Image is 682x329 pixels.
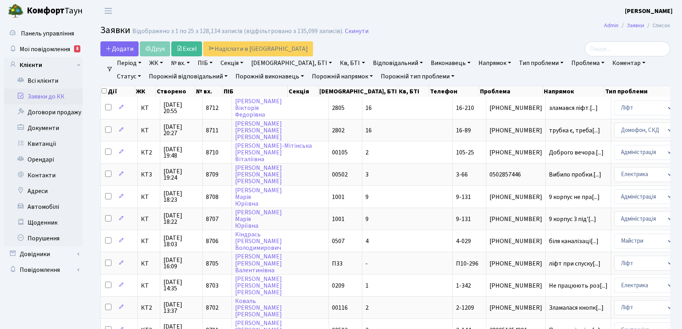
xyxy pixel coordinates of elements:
a: Коваль[PERSON_NAME][PERSON_NAME] [235,297,282,319]
span: КТ2 [141,149,157,156]
span: [PHONE_NUMBER] [489,194,542,200]
span: 1-342 [456,281,471,290]
span: зламався ліфт.[...] [549,104,598,112]
span: Мої повідомлення [20,45,70,54]
span: [DATE] 14:35 [163,279,199,292]
span: КТ [141,194,157,200]
span: - [365,259,368,268]
th: ЖК [135,86,156,97]
a: ПІБ [195,56,216,70]
a: Повідомлення [4,262,83,278]
button: Переключити навігацію [98,4,118,17]
span: КТ [141,105,157,111]
img: logo.png [8,3,24,19]
a: Документи [4,120,83,136]
th: Дії [101,86,135,97]
b: [PERSON_NAME] [625,7,673,15]
span: 4 [365,237,369,245]
span: КТ3 [141,171,157,178]
span: 16-89 [456,126,471,135]
a: Коментар [609,56,649,70]
li: Список [644,21,670,30]
span: [PHONE_NUMBER] [489,238,542,244]
span: біля каналізаці[...] [549,237,599,245]
span: КТ2 [141,305,157,311]
th: Напрямок [543,86,604,97]
span: 2-1209 [456,303,474,312]
a: Секція [217,56,246,70]
a: [PERSON_NAME][PERSON_NAME][PERSON_NAME] [235,119,282,141]
span: 8711 [206,126,219,135]
span: 8710 [206,148,219,157]
a: Порожній відповідальний [146,70,231,83]
span: 8708 [206,193,219,201]
th: Секція [288,86,319,97]
a: Тип проблеми [516,56,567,70]
span: 9 корпус не пра[...] [549,193,600,201]
span: 2802 [332,126,345,135]
span: КТ [141,216,157,222]
span: [DATE] 20:55 [163,102,199,114]
span: Зламалася кнопк[...] [549,303,604,312]
b: Комфорт [27,4,65,17]
span: 16-210 [456,104,474,112]
th: Кв, БТІ [398,86,429,97]
a: Довідники [4,246,83,262]
div: 8 [74,45,80,52]
span: Додати [106,45,133,53]
span: [DATE] 18:03 [163,235,199,247]
span: 16 [365,126,372,135]
span: КТ [141,238,157,244]
nav: breadcrumb [592,17,682,34]
span: 2 [365,303,369,312]
span: 9 корпус 3 під'[...] [549,215,596,223]
span: Вибило пробки.[...] [549,170,601,179]
span: 8702 [206,303,219,312]
a: [PERSON_NAME]ВікторіяФедорівна [235,97,282,119]
span: [PHONE_NUMBER] [489,105,542,111]
th: Тип проблеми [604,86,674,97]
a: Адреси [4,183,83,199]
span: Панель управління [21,29,74,38]
span: 0502857446 [489,171,542,178]
th: Телефон [429,86,479,97]
span: 9-131 [456,215,471,223]
a: Заявки [627,21,644,30]
a: Квитанції [4,136,83,152]
span: 9 [365,215,369,223]
span: [DATE] 19:24 [163,168,199,181]
span: КТ [141,260,157,267]
span: 16 [365,104,372,112]
a: ЖК [146,56,166,70]
span: [PHONE_NUMBER] [489,260,542,267]
span: КТ [141,127,157,134]
span: 8709 [206,170,219,179]
span: [DATE] 18:23 [163,190,199,203]
span: 3-66 [456,170,468,179]
span: 1001 [332,215,345,223]
a: [PERSON_NAME]МаріяЮріївна [235,208,282,230]
span: 8707 [206,215,219,223]
span: 8703 [206,281,219,290]
a: № вх. [168,56,193,70]
a: Порушення [4,230,83,246]
th: № вх. [195,86,223,97]
a: Порожній виконавець [232,70,307,83]
span: 1001 [332,193,345,201]
a: [DEMOGRAPHIC_DATA], БТІ [248,56,335,70]
a: [PERSON_NAME]МаріяЮріївна [235,186,282,208]
th: ПІБ [223,86,288,97]
a: Всі клієнти [4,73,83,89]
a: [PERSON_NAME][PERSON_NAME][PERSON_NAME] [235,275,282,297]
span: 9 [365,193,369,201]
span: П10-296 [456,259,478,268]
input: Пошук... [585,41,670,56]
span: Заявки [100,23,130,37]
a: Скинути [345,28,369,35]
span: [PHONE_NUMBER] [489,216,542,222]
a: Порожній тип проблеми [378,70,458,83]
span: 8706 [206,237,219,245]
span: [DATE] 19:48 [163,146,199,159]
th: [DEMOGRAPHIC_DATA], БТІ [319,86,398,97]
span: Доброго вечора.[...] [549,148,604,157]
